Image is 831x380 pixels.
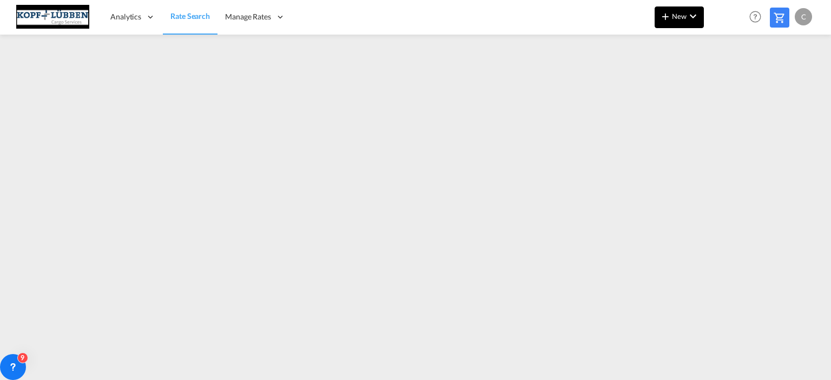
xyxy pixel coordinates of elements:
[170,11,210,21] span: Rate Search
[795,8,812,25] div: C
[16,5,89,29] img: 25cf3bb0aafc11ee9c4fdbd399af7748.JPG
[746,8,764,26] span: Help
[659,10,672,23] md-icon: icon-plus 400-fg
[687,10,700,23] md-icon: icon-chevron-down
[655,6,704,28] button: icon-plus 400-fgNewicon-chevron-down
[746,8,770,27] div: Help
[110,11,141,22] span: Analytics
[225,11,271,22] span: Manage Rates
[659,12,700,21] span: New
